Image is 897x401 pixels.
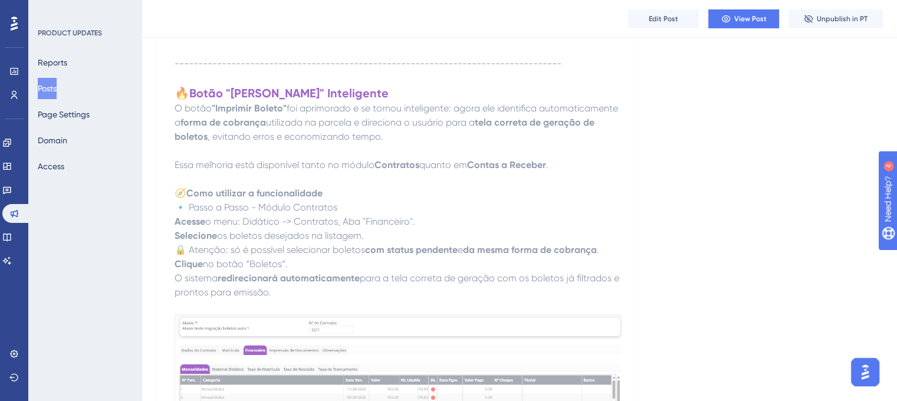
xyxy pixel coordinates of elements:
[175,244,365,255] span: 🔒 Atenção: só é possível selecionar boletos
[205,216,415,227] span: o menu: Didático -> Contratos, Aba "Financeiro".
[175,58,561,69] span: ----------------------------------------------------------------------------------
[467,159,546,170] strong: Contas a Receber
[734,14,767,24] span: View Post
[82,6,86,15] div: 4
[38,78,57,99] button: Posts
[374,159,419,170] strong: Contratos
[175,272,622,298] span: para a tela correta de geração com os boletos já filtrados e prontos para emissão.
[175,272,218,284] span: O sistema
[175,103,212,114] span: O botão
[38,130,67,151] button: Domain
[597,244,599,255] span: .
[212,103,287,114] strong: "Imprimir Boleto"
[847,354,883,390] iframe: UserGuiding AI Assistant Launcher
[708,9,779,28] button: View Post
[463,244,597,255] strong: da mesma forma de cobrança
[38,156,64,177] button: Access
[38,52,67,73] button: Reports
[365,244,458,255] strong: com status pendente
[38,104,90,125] button: Page Settings
[419,159,467,170] span: quanto em
[458,244,463,255] span: e
[189,86,389,100] strong: Botão "[PERSON_NAME]" Inteligente
[817,14,868,24] span: Unpublish in PT
[628,9,699,28] button: Edit Post
[28,3,74,17] span: Need Help?
[203,258,288,269] span: no botão “Boletos”.
[208,131,383,142] span: , evitando erros e economizando tempo.
[175,103,620,128] span: foi aprimorado e se tornou inteligente: agora ele identifica automaticamente a
[175,159,374,170] span: Essa melhoria está disponível tanto no módulo
[180,117,266,128] strong: forma de cobrança
[175,86,189,100] span: 🔥
[175,202,337,213] span: 🔹 Passo a Passo - Módulo Contratos
[175,258,203,269] strong: Clique
[218,272,360,284] strong: redirecionará automaticamente
[649,14,678,24] span: Edit Post
[175,216,205,227] strong: Acesse
[38,28,102,38] div: PRODUCT UPDATES
[186,188,323,199] strong: Como utilizar a funcionalidade
[788,9,883,28] button: Unpublish in PT
[175,188,186,199] span: 🧭
[266,117,475,128] span: utilizada na parcela e direciona o usuário para a
[217,230,364,241] span: os boletos desejados na listagem.
[175,230,217,241] strong: Selecione
[546,159,548,170] span: .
